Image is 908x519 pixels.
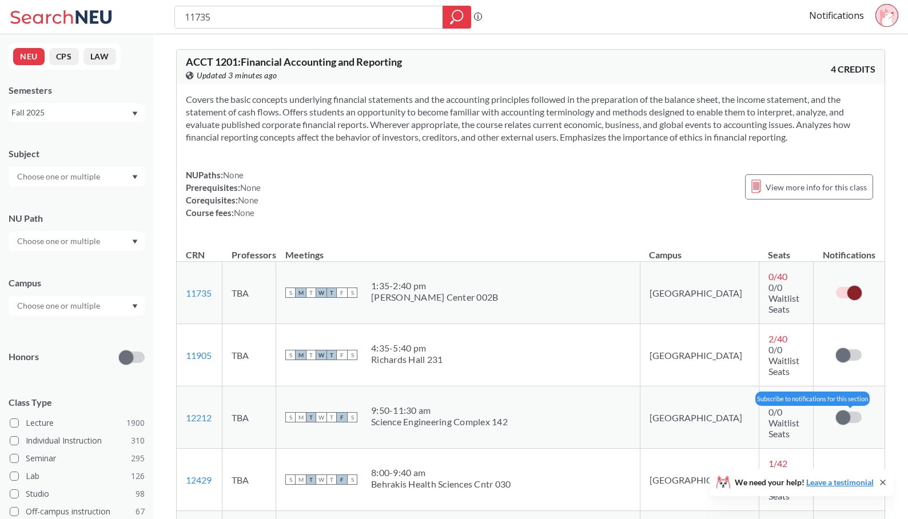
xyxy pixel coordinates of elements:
[337,288,347,298] span: F
[13,48,45,65] button: NEU
[238,195,258,205] span: None
[126,417,145,429] span: 1900
[131,470,145,482] span: 126
[10,504,145,519] label: Off-campus instruction
[131,452,145,465] span: 295
[337,350,347,360] span: F
[371,405,508,416] div: 9:50 - 11:30 am
[9,277,145,289] div: Campus
[132,111,138,116] svg: Dropdown arrow
[316,288,326,298] span: W
[132,175,138,179] svg: Dropdown arrow
[371,416,508,428] div: Science Engineering Complex 142
[640,449,759,511] td: [GEOGRAPHIC_DATA]
[186,474,212,485] a: 12429
[9,212,145,225] div: NU Path
[316,412,326,422] span: W
[285,350,296,360] span: S
[186,350,212,361] a: 11905
[371,342,443,354] div: 4:35 - 5:40 pm
[285,412,296,422] span: S
[186,169,261,219] div: NUPaths: Prerequisites: Corequisites: Course fees:
[371,467,511,478] div: 8:00 - 9:40 am
[371,354,443,365] div: Richards Hall 231
[443,6,471,29] div: magnifying glass
[337,412,347,422] span: F
[9,396,145,409] span: Class Type
[234,207,254,218] span: None
[768,406,799,439] span: 0/0 Waitlist Seats
[768,271,787,282] span: 0 / 40
[806,477,874,487] a: Leave a testimonial
[371,292,498,303] div: [PERSON_NAME] Center 002B
[814,237,885,262] th: Notifications
[306,474,316,485] span: T
[197,69,277,82] span: Updated 3 minutes ago
[735,478,874,486] span: We need your help!
[326,288,337,298] span: T
[10,416,145,430] label: Lecture
[10,469,145,484] label: Lab
[296,412,306,422] span: M
[759,237,814,262] th: Seats
[9,231,145,251] div: Dropdown arrow
[640,386,759,449] td: [GEOGRAPHIC_DATA]
[296,288,306,298] span: M
[831,63,875,75] span: 4 CREDITS
[371,280,498,292] div: 1:35 - 2:40 pm
[83,48,116,65] button: LAW
[11,106,131,119] div: Fall 2025
[296,474,306,485] span: M
[640,237,759,262] th: Campus
[347,350,357,360] span: S
[450,9,464,25] svg: magnifying glass
[10,433,145,448] label: Individual Instruction
[326,412,337,422] span: T
[371,478,511,490] div: Behrakis Health Sciences Cntr 030
[9,296,145,316] div: Dropdown arrow
[326,350,337,360] span: T
[222,324,276,386] td: TBA
[10,451,145,466] label: Seminar
[223,170,244,180] span: None
[347,474,357,485] span: S
[184,7,435,27] input: Class, professor, course number, "phrase"
[132,304,138,309] svg: Dropdown arrow
[766,180,867,194] span: View more info for this class
[136,488,145,500] span: 98
[768,396,787,406] span: 1 / 40
[306,350,316,360] span: T
[222,262,276,324] td: TBA
[768,282,799,314] span: 0/0 Waitlist Seats
[809,9,864,22] a: Notifications
[9,147,145,160] div: Subject
[222,449,276,511] td: TBA
[337,474,347,485] span: F
[640,262,759,324] td: [GEOGRAPHIC_DATA]
[222,386,276,449] td: TBA
[306,412,316,422] span: T
[10,486,145,501] label: Studio
[768,333,787,344] span: 2 / 40
[131,434,145,447] span: 310
[222,237,276,262] th: Professors
[276,237,640,262] th: Meetings
[316,350,326,360] span: W
[49,48,79,65] button: CPS
[9,84,145,97] div: Semesters
[347,288,357,298] span: S
[285,474,296,485] span: S
[9,103,145,122] div: Fall 2025Dropdown arrow
[240,182,261,193] span: None
[768,344,799,377] span: 0/0 Waitlist Seats
[11,170,107,183] input: Choose one or multiple
[326,474,337,485] span: T
[316,474,326,485] span: W
[9,350,39,364] p: Honors
[186,412,212,423] a: 12212
[11,299,107,313] input: Choose one or multiple
[640,324,759,386] td: [GEOGRAPHIC_DATA]
[132,239,138,244] svg: Dropdown arrow
[186,249,205,261] div: CRN
[186,55,402,68] span: ACCT 1201 : Financial Accounting and Reporting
